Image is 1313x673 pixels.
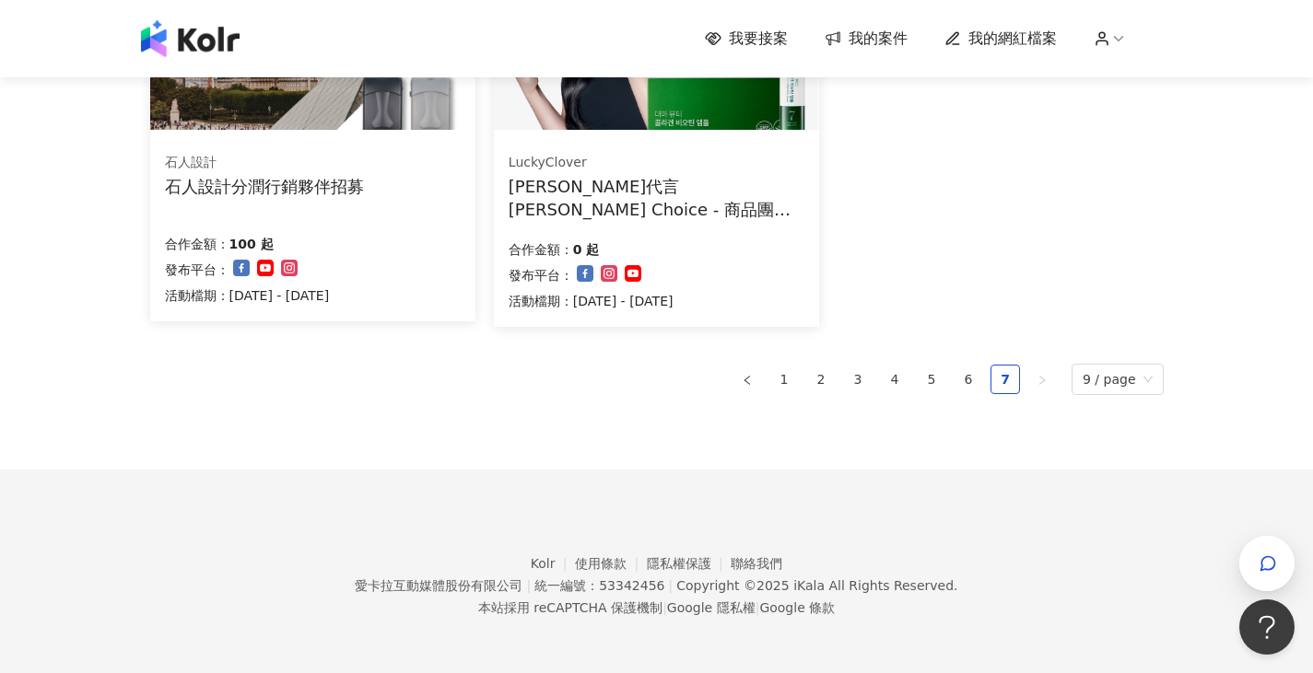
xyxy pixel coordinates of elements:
li: 5 [917,365,946,394]
p: 合作金額： [165,233,229,255]
div: 統一編號：53342456 [534,578,664,593]
div: LuckyClover [509,154,803,172]
a: 使用條款 [575,556,647,571]
button: left [733,365,762,394]
li: 7 [991,365,1020,394]
div: [PERSON_NAME]代言 [PERSON_NAME] Choice - 商品團購 -膠原蛋白 [509,175,804,221]
p: 活動檔期：[DATE] - [DATE] [509,290,674,312]
a: 4 [881,366,909,393]
a: iKala [793,578,825,593]
span: 我要接案 [729,29,788,49]
a: 7 [991,366,1019,393]
div: Copyright © 2025 All Rights Reserved. [676,578,957,593]
div: 愛卡拉互動媒體股份有限公司 [355,578,522,593]
a: 我要接案 [705,29,788,49]
a: 我的案件 [825,29,908,49]
span: | [662,600,667,615]
a: 3 [844,366,872,393]
span: 我的案件 [849,29,908,49]
a: Google 隱私權 [667,600,756,615]
p: 100 起 [229,233,274,255]
li: 4 [880,365,909,394]
p: 0 起 [573,238,600,261]
p: 合作金額： [509,238,573,261]
span: left [742,375,753,386]
li: 3 [843,365,873,394]
span: 9 / page [1083,365,1153,394]
p: 發布平台： [165,259,229,281]
li: 1 [769,365,799,394]
a: 隱私權保護 [647,556,732,571]
p: 發布平台： [509,264,573,286]
span: 我的網紅檔案 [968,29,1057,49]
a: 1 [770,366,798,393]
button: right [1027,365,1057,394]
li: 2 [806,365,836,394]
div: 石人設計 [165,154,364,172]
a: 6 [955,366,982,393]
iframe: Help Scout Beacon - Open [1239,599,1295,655]
img: logo [141,20,240,57]
a: 5 [918,366,945,393]
a: 2 [807,366,835,393]
span: | [668,578,673,593]
a: 我的網紅檔案 [944,29,1057,49]
span: | [756,600,760,615]
a: Kolr [531,556,575,571]
a: Google 條款 [759,600,835,615]
p: 活動檔期：[DATE] - [DATE] [165,284,330,307]
span: | [526,578,531,593]
li: Next Page [1027,365,1057,394]
li: 6 [954,365,983,394]
a: 聯絡我們 [731,556,782,571]
span: 本站採用 reCAPTCHA 保護機制 [478,597,835,619]
li: Previous Page [733,365,762,394]
div: Page Size [1072,364,1164,395]
span: right [1037,375,1048,386]
div: 石人設計分潤行銷夥伴招募 [165,175,364,198]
